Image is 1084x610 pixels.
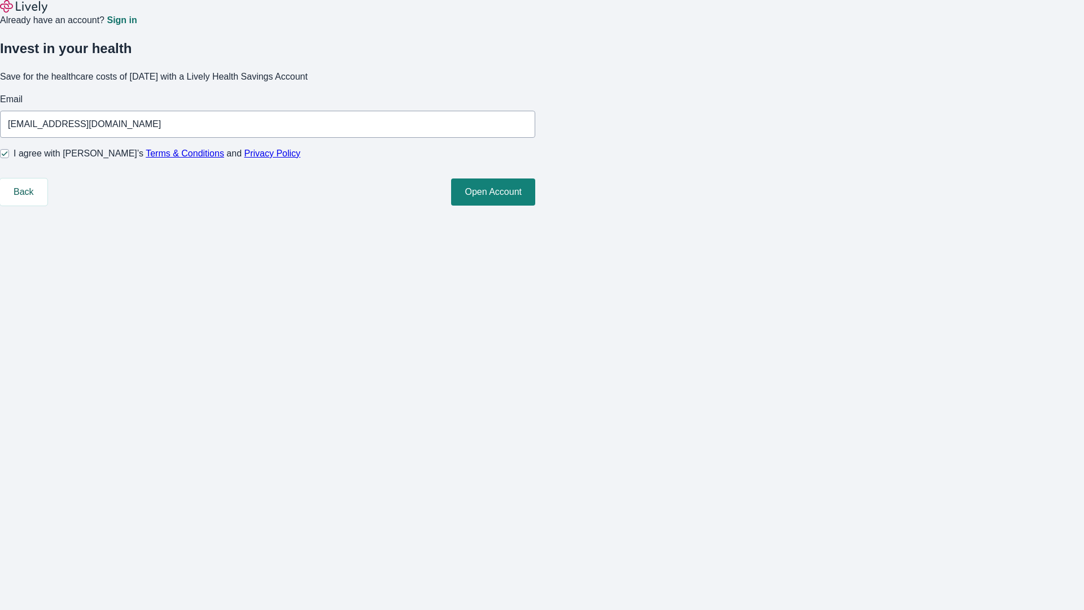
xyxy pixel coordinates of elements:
button: Open Account [451,178,535,206]
a: Terms & Conditions [146,149,224,158]
a: Privacy Policy [244,149,301,158]
a: Sign in [107,16,137,25]
span: I agree with [PERSON_NAME]’s and [14,147,300,160]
